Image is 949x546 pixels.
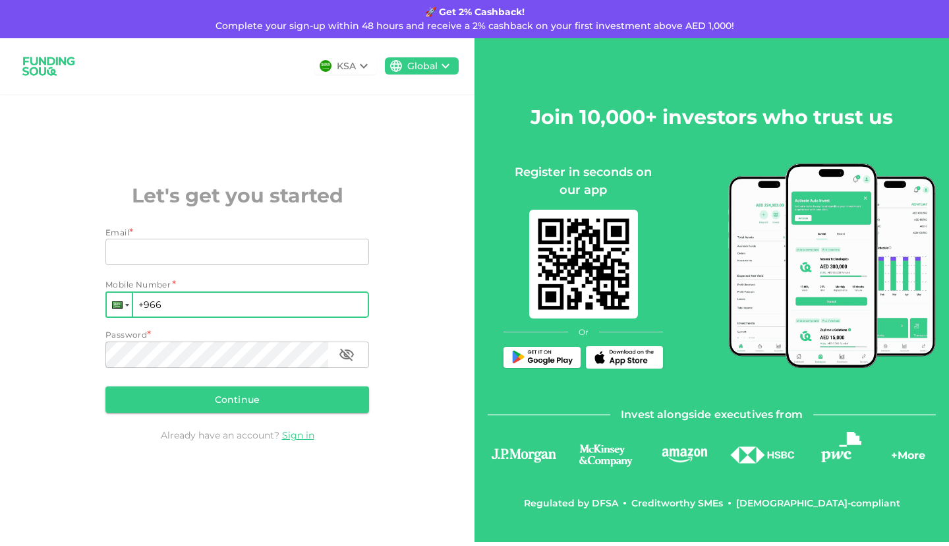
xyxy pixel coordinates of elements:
[728,164,936,368] img: mobile-app
[529,210,638,318] img: mobile-app
[282,429,314,441] a: Sign in
[216,20,734,32] span: Complete your sign-up within 48 hours and receive a 2% cashback on your first investment above AE...
[105,278,171,291] span: Mobile Number
[509,350,575,365] img: Play Store
[524,497,618,510] div: Regulated by DFSA
[531,102,893,132] h2: Join 10,000+ investors who trust us
[579,326,589,338] span: Or
[105,342,328,368] input: password
[105,330,147,340] span: Password
[891,448,925,470] div: + More
[337,59,356,73] div: KSA
[105,181,369,210] h2: Let's get you started
[105,386,369,413] button: Continue
[407,59,438,73] div: Global
[425,6,525,18] strong: 🚀 Get 2% Cashback!
[503,164,663,199] div: Register in seconds on our app
[105,291,369,318] input: 1 (702) 123-4567
[730,446,795,464] img: logo
[107,293,132,317] div: Saudi Arabia: + 966
[821,432,861,462] img: logo
[592,349,658,365] img: App Store
[631,497,723,510] div: Creditworthy SMEs
[105,239,355,265] input: email
[660,446,709,463] img: logo
[16,49,82,84] img: logo
[621,406,803,424] span: Invest alongside executives from
[567,442,645,468] img: logo
[320,60,331,72] img: flag-sa.b9a346574cdc8950dd34b50780441f57.svg
[488,446,560,464] img: logo
[105,429,369,442] div: Already have an account?
[105,228,129,237] span: Email
[736,497,900,510] div: [DEMOGRAPHIC_DATA]-compliant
